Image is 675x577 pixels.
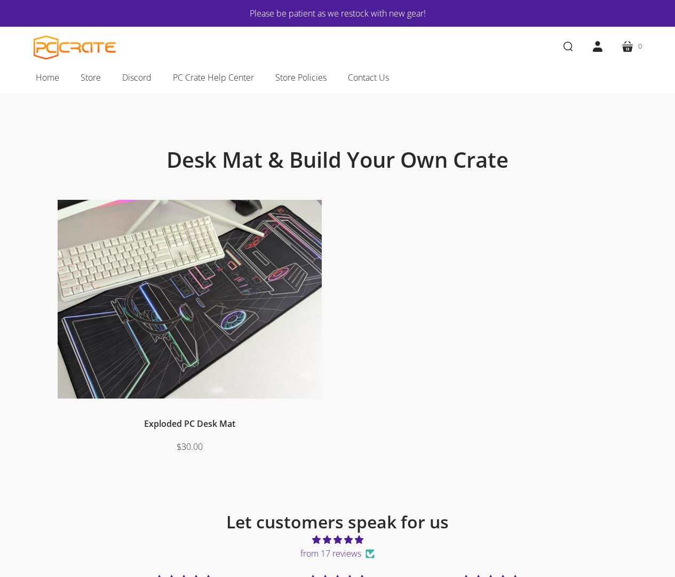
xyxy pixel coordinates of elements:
[70,66,112,89] a: Store
[337,66,400,89] a: Contact Us
[25,66,70,89] a: Home
[81,71,101,84] span: Store
[107,533,568,547] span: 4.76 stars
[107,511,568,533] h2: Let customers speak for us
[265,66,337,89] a: Store Policies
[122,71,152,84] span: Discord
[36,71,59,84] span: Home
[112,66,162,89] a: Discord
[173,71,254,84] span: PC Crate Help Center
[82,146,594,173] h1: Desk Mat & Build Your Own Crate
[58,200,322,399] img: Desk mat on desk with keyboard, monitor, and mouse.
[144,418,235,430] a: Exploded PC Desk Mat
[348,71,389,84] span: Contact Us
[275,71,327,84] span: Store Policies
[162,66,265,89] a: PC Crate Help Center
[638,41,642,52] span: 0
[107,547,568,560] span: from 17 reviews
[177,441,203,453] span: $30.00
[613,32,650,61] a: 0
[34,35,116,60] a: PC CRATE
[18,66,658,93] nav: Main navigation
[66,6,610,20] a: Please be patient as we restock with new gear!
